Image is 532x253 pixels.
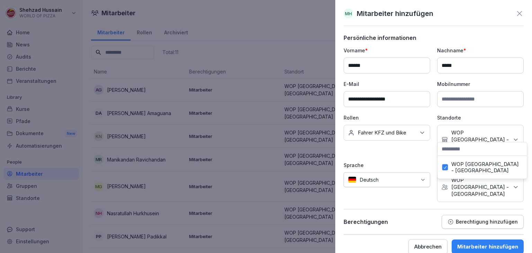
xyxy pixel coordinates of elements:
img: de.svg [348,176,356,183]
div: Deutsch [344,172,430,187]
p: Vorname [344,47,430,54]
p: Berechtigung hinzufügen [456,219,518,225]
p: Rollen [344,114,430,121]
div: Mitarbeiter hinzufügen [457,243,518,251]
p: Fahrer KFZ und Bike [358,129,406,136]
p: WOP [GEOGRAPHIC_DATA] - [GEOGRAPHIC_DATA] [451,177,509,198]
p: WOP [GEOGRAPHIC_DATA] - [GEOGRAPHIC_DATA] [451,129,509,150]
p: Berechtigungen [344,218,388,225]
p: Nachname [437,47,524,54]
p: Mitarbeiter hinzufügen [357,8,433,19]
div: Abbrechen [414,243,442,251]
p: Standorte [437,114,524,121]
p: Sprache [344,162,430,169]
p: Persönliche informationen [344,34,524,41]
label: WOP [GEOGRAPHIC_DATA] - [GEOGRAPHIC_DATA] [451,161,522,174]
button: Berechtigung hinzufügen [442,215,524,229]
p: Mobilnummer [437,80,524,88]
div: MH [344,9,353,18]
p: E-Mail [344,80,430,88]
